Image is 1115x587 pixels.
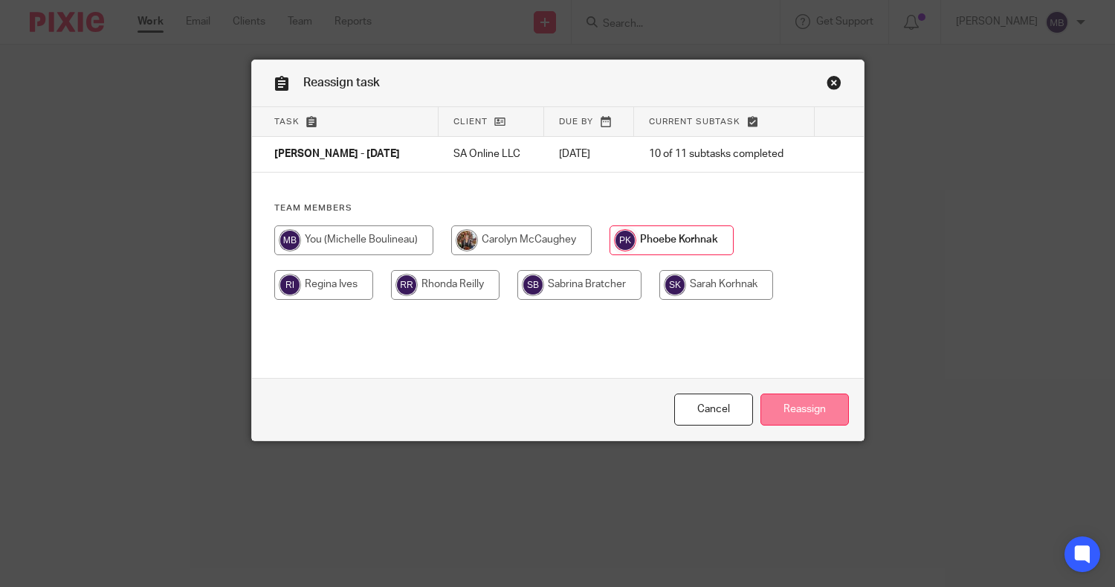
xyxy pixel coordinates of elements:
p: SA Online LLC [453,147,530,161]
h4: Team members [274,202,841,214]
a: Close this dialog window [827,75,841,95]
span: [PERSON_NAME] - [DATE] [274,150,400,160]
span: Task [274,118,300,126]
span: Client [453,118,488,126]
span: Current subtask [649,118,740,126]
p: [DATE] [559,147,619,161]
a: Close this dialog window [674,394,753,426]
td: 10 of 11 subtasks completed [634,137,815,173]
span: Due by [559,118,593,126]
input: Reassign [760,394,849,426]
span: Reassign task [303,77,380,89]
